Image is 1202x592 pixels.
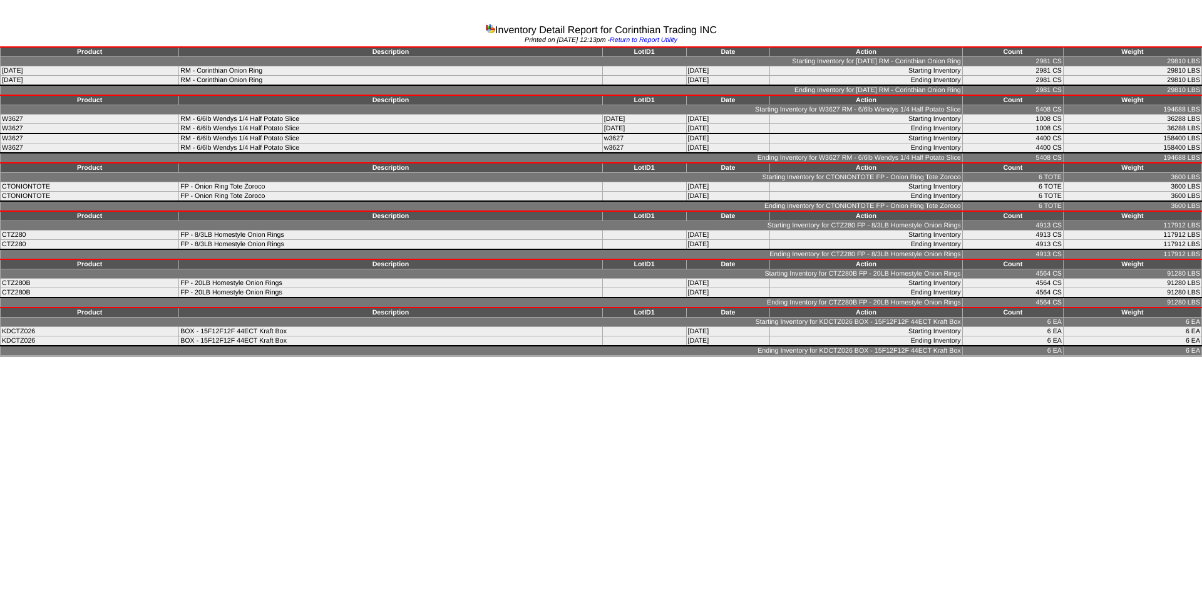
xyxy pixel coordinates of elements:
td: Description [179,95,603,105]
td: 1008 CS [962,124,1063,134]
td: FP - 8/3LB Homestyle Onion Rings [179,231,603,240]
td: Starting Inventory for [DATE] RM - Corinthian Onion Ring [1,57,963,66]
td: 6 EA [1063,346,1201,356]
td: LotID1 [602,163,686,173]
td: 4564 CS [962,288,1063,298]
td: Starting Inventory [770,231,962,240]
td: Starting Inventory for CTONIONTOTE FP - Onion Ring Tote Zoroco [1,173,963,182]
td: RM - Corinthian Onion Ring [179,66,603,76]
td: 117912 LBS [1063,240,1201,250]
td: Count [962,95,1063,105]
td: CTZ280B [1,288,179,298]
td: [DATE] [686,336,770,346]
td: 2981 CS [962,57,1063,66]
img: graph.gif [485,23,495,33]
td: Description [179,259,603,269]
td: LotID1 [602,308,686,318]
a: Return to Report Utility [610,36,677,44]
td: [DATE] [686,76,770,86]
td: w3627 [602,143,686,153]
td: 117912 LBS [1063,249,1201,259]
td: 194688 LBS [1063,105,1201,115]
td: Ending Inventory for [DATE] RM - Corinthian Onion Ring [1,85,963,95]
td: Description [179,308,603,318]
td: 6 EA [962,318,1063,327]
td: Product [1,308,179,318]
td: Weight [1063,308,1201,318]
td: Starting Inventory [770,133,962,143]
td: 3600 LBS [1063,192,1201,202]
td: [DATE] [602,124,686,134]
td: Date [686,308,770,318]
td: Ending Inventory [770,336,962,346]
td: Ending Inventory [770,124,962,134]
td: 6 EA [962,346,1063,356]
td: Count [962,308,1063,318]
td: Starting Inventory for KDCTZ026 BOX - 15F12F12F 44ECT Kraft Box [1,318,963,327]
td: Action [770,47,962,57]
td: Ending Inventory [770,192,962,202]
td: [DATE] [1,66,179,76]
td: 6 TOTE [962,173,1063,182]
td: Count [962,211,1063,221]
td: 5408 CS [962,105,1063,115]
td: BOX - 15F12F12F 44ECT Kraft Box [179,336,603,346]
td: 4913 CS [962,221,1063,231]
td: 6 TOTE [962,201,1063,211]
td: 29810 LBS [1063,66,1201,76]
td: W3627 [1,115,179,124]
td: CTONIONTOTE [1,182,179,192]
td: [DATE] [686,182,770,192]
td: [DATE] [686,279,770,288]
td: Count [962,259,1063,269]
td: 91280 LBS [1063,269,1201,279]
td: 29810 LBS [1063,85,1201,95]
td: Ending Inventory for CTZ280 FP - 8/3LB Homestyle Onion Rings [1,249,963,259]
td: 36288 LBS [1063,124,1201,134]
td: [DATE] [686,124,770,134]
td: RM - 6/6lb Wendys 1/4 Half Potato Slice [179,133,603,143]
td: 158400 LBS [1063,133,1201,143]
td: Product [1,47,179,57]
td: 117912 LBS [1063,221,1201,231]
td: w3627 [602,133,686,143]
td: Weight [1063,211,1201,221]
td: RM - 6/6lb Wendys 1/4 Half Potato Slice [179,124,603,134]
td: LotID1 [602,95,686,105]
td: RM - Corinthian Onion Ring [179,76,603,86]
td: FP - Onion Ring Tote Zoroco [179,192,603,202]
td: Ending Inventory for W3627 RM - 6/6lb Wendys 1/4 Half Potato Slice [1,153,963,163]
td: [DATE] [686,192,770,202]
td: 4913 CS [962,249,1063,259]
td: Count [962,163,1063,173]
td: Product [1,163,179,173]
td: Date [686,95,770,105]
td: 4400 CS [962,133,1063,143]
td: Action [770,259,962,269]
td: Date [686,259,770,269]
td: FP - Onion Ring Tote Zoroco [179,182,603,192]
td: Starting Inventory for CTZ280B FP - 20LB Homestyle Onion Rings [1,269,963,279]
td: [DATE] [686,66,770,76]
td: Starting Inventory [770,115,962,124]
td: RM - 6/6lb Wendys 1/4 Half Potato Slice [179,115,603,124]
td: 6 EA [962,336,1063,346]
td: Description [179,211,603,221]
td: 117912 LBS [1063,231,1201,240]
td: 2981 CS [962,76,1063,86]
td: BOX - 15F12F12F 44ECT Kraft Box [179,327,603,336]
td: Starting Inventory [770,182,962,192]
td: W3627 [1,143,179,153]
td: Starting Inventory [770,279,962,288]
td: 29810 LBS [1063,76,1201,86]
td: 3600 LBS [1063,201,1201,211]
td: CTZ280 [1,231,179,240]
td: 91280 LBS [1063,298,1201,308]
td: [DATE] [686,240,770,250]
td: [DATE] [686,231,770,240]
td: [DATE] [686,115,770,124]
td: 4564 CS [962,269,1063,279]
td: Ending Inventory [770,240,962,250]
td: FP - 20LB Homestyle Onion Rings [179,288,603,298]
td: Starting Inventory for CTZ280 FP - 8/3LB Homestyle Onion Rings [1,221,963,231]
